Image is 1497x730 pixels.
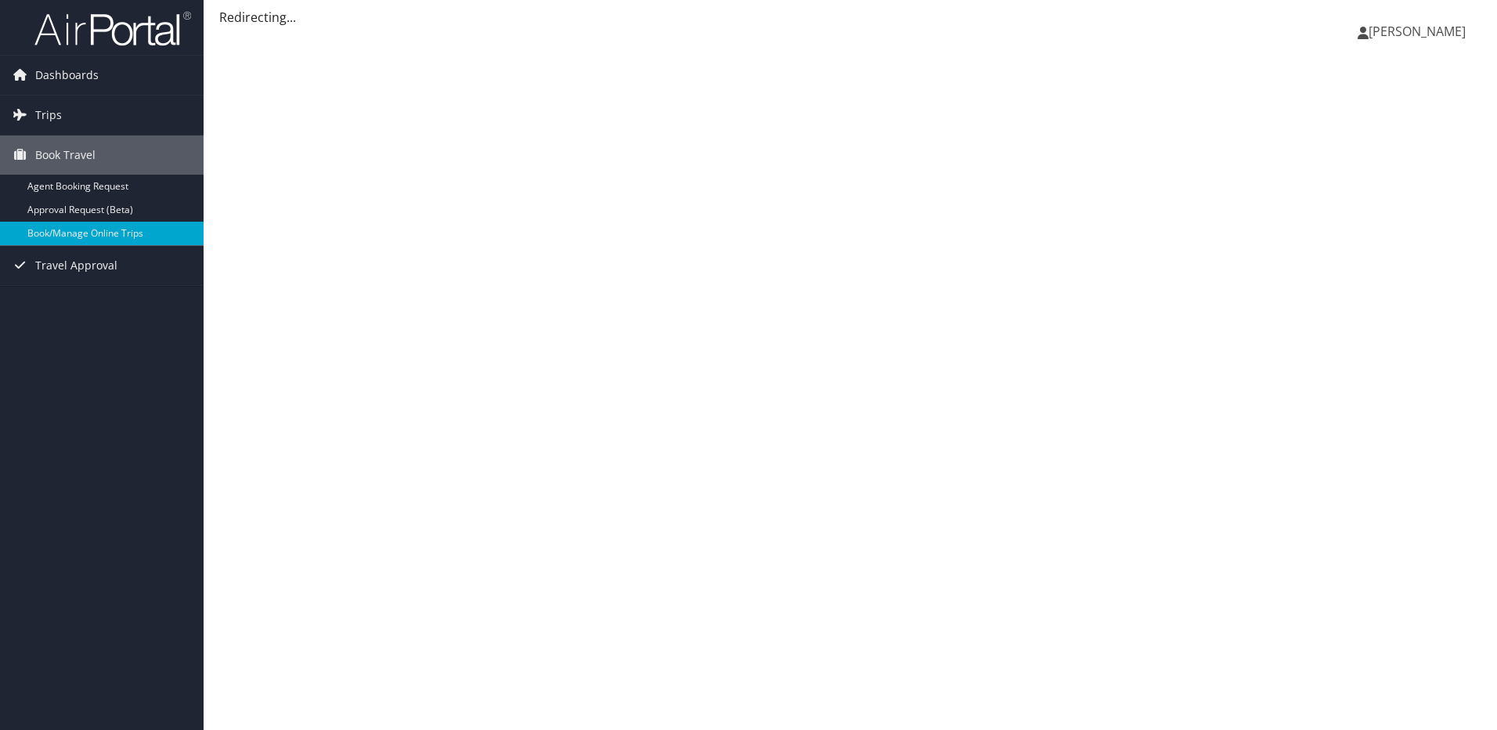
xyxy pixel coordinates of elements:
[35,136,96,175] span: Book Travel
[1358,8,1481,55] a: [PERSON_NAME]
[35,56,99,95] span: Dashboards
[34,10,191,47] img: airportal-logo.png
[1369,23,1466,40] span: [PERSON_NAME]
[35,246,117,285] span: Travel Approval
[219,8,1481,27] div: Redirecting...
[35,96,62,135] span: Trips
